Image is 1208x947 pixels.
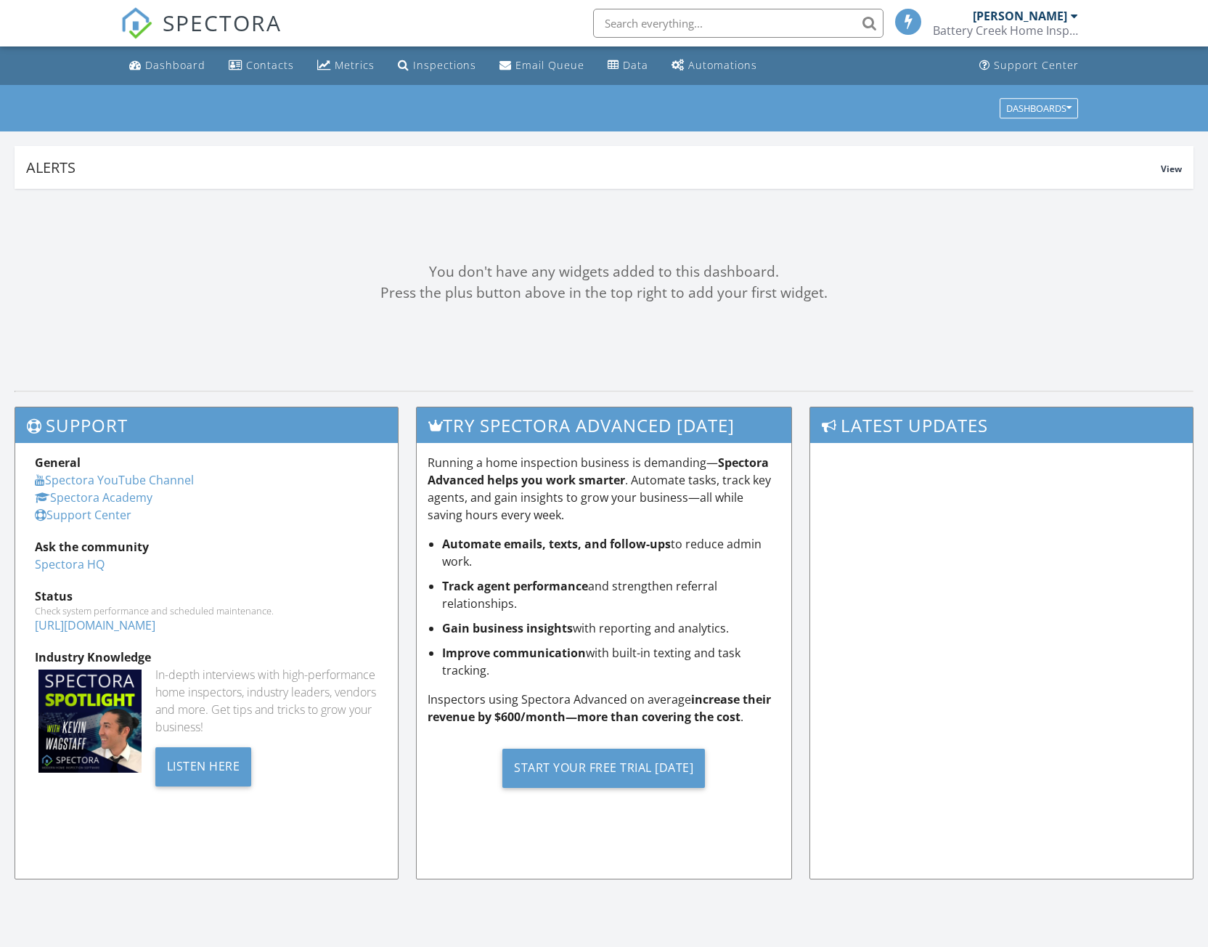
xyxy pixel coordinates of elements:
p: Running a home inspection business is demanding— . Automate tasks, track key agents, and gain ins... [428,454,780,524]
a: Data [602,52,654,79]
div: In-depth interviews with high-performance home inspectors, industry leaders, vendors and more. Ge... [155,666,379,736]
a: [URL][DOMAIN_NAME] [35,617,155,633]
div: Contacts [246,58,294,72]
div: Status [35,588,378,605]
strong: General [35,455,81,471]
a: Contacts [223,52,300,79]
a: Support Center [974,52,1085,79]
strong: Gain business insights [442,620,573,636]
a: Dashboard [123,52,211,79]
img: Spectoraspolightmain [38,670,142,773]
a: Spectora YouTube Channel [35,472,194,488]
span: SPECTORA [163,7,282,38]
div: You don't have any widgets added to this dashboard. [15,261,1193,283]
div: Start Your Free Trial [DATE] [502,749,705,788]
a: Email Queue [494,52,590,79]
div: Email Queue [515,58,584,72]
a: Metrics [311,52,380,79]
div: Check system performance and scheduled maintenance. [35,605,378,617]
div: Support Center [994,58,1079,72]
input: Search everything... [593,9,883,38]
span: View [1161,163,1182,175]
a: Spectora Academy [35,489,152,505]
div: Alerts [26,158,1161,177]
div: Battery Creek Home Inspections, LLC [933,23,1078,38]
p: Inspectors using Spectora Advanced on average . [428,691,780,726]
li: with reporting and analytics. [442,619,780,637]
strong: Automate emails, texts, and follow-ups [442,536,671,552]
a: SPECTORA [121,20,282,50]
div: Inspections [413,58,476,72]
div: Automations [688,58,757,72]
div: Data [623,58,648,72]
div: Dashboard [145,58,205,72]
a: Support Center [35,507,131,523]
a: Start Your Free Trial [DATE] [428,737,780,799]
li: and strengthen referral relationships. [442,577,780,612]
li: with built-in texting and task tracking. [442,644,780,679]
strong: Track agent performance [442,578,588,594]
div: [PERSON_NAME] [973,9,1067,23]
div: Industry Knowledge [35,649,378,666]
h3: Try spectora advanced [DATE] [417,407,791,443]
a: Automations (Basic) [666,52,763,79]
div: Metrics [335,58,375,72]
a: Listen Here [155,757,252,773]
div: Press the plus button above in the top right to add your first widget. [15,283,1193,304]
h3: Latest Updates [810,407,1193,443]
h3: Support [15,407,398,443]
button: Dashboards [1000,98,1078,118]
strong: Spectora Advanced helps you work smarter [428,455,769,488]
div: Listen Here [155,747,252,787]
a: Inspections [392,52,482,79]
strong: increase their revenue by $600/month—more than covering the cost [428,691,771,725]
div: Ask the community [35,538,378,556]
li: to reduce admin work. [442,535,780,570]
strong: Improve communication [442,645,586,661]
a: Spectora HQ [35,556,105,572]
img: The Best Home Inspection Software - Spectora [121,7,152,39]
div: Dashboards [1006,103,1072,113]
